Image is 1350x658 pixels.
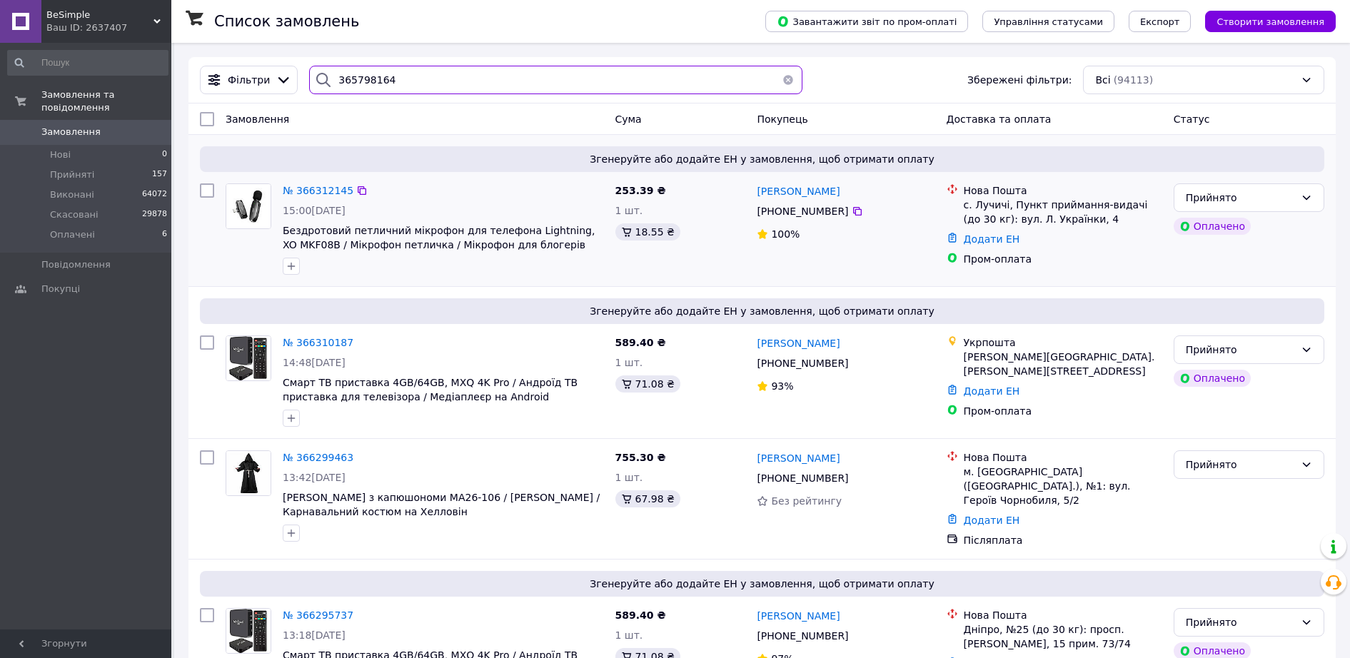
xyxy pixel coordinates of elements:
[757,472,848,484] span: [PHONE_NUMBER]
[142,188,167,201] span: 64072
[964,622,1162,651] div: Дніпро, №25 (до 30 кг): просп. [PERSON_NAME], 15 прим. 73/74
[50,228,95,241] span: Оплачені
[615,113,642,125] span: Cума
[283,609,353,621] a: № 366295737
[765,11,968,32] button: Завантажити звіт по пром-оплаті
[757,610,840,622] span: [PERSON_NAME]
[142,208,167,221] span: 29878
[283,472,346,483] span: 13:42[DATE]
[964,252,1162,266] div: Пром-оплата
[615,185,666,196] span: 253.39 ₴
[226,184,271,228] img: Фото товару
[1186,190,1295,206] div: Прийнято
[964,404,1162,418] div: Пром-оплата
[283,225,595,250] span: Бездротовий петличний мікрофон для телефона Lightning, XO MKF08B / Мікрофон петличка / Мікрофон д...
[152,168,167,181] span: 157
[777,15,957,28] span: Завантажити звіт по пром-оплаті
[982,11,1114,32] button: Управління статусами
[757,358,848,369] span: [PHONE_NUMBER]
[1095,73,1110,87] span: Всі
[283,377,578,403] a: Смарт ТВ приставка 4GB/64GB, MXQ 4K Pro / Андроїд ТВ приставка для телевізора / Медіаплеєр на And...
[757,113,807,125] span: Покупець
[967,73,1072,87] span: Збережені фільтри:
[228,73,270,87] span: Фільтри
[964,233,1020,245] a: Додати ЕН
[1205,11,1336,32] button: Створити замовлення
[41,283,80,295] span: Покупці
[964,183,1162,198] div: Нова Пошта
[283,629,346,641] span: 13:18[DATE]
[283,337,353,348] a: № 366310187
[615,205,643,216] span: 1 шт.
[226,609,271,653] img: Фото товару
[162,228,167,241] span: 6
[964,533,1162,547] div: Післяплата
[226,608,271,654] a: Фото товару
[771,495,842,507] span: Без рейтингу
[1191,15,1336,26] a: Створити замовлення
[757,336,840,350] a: [PERSON_NAME]
[41,258,111,271] span: Повідомлення
[46,21,171,34] div: Ваш ID: 2637407
[1114,74,1153,86] span: (94113)
[964,198,1162,226] div: с. Лучичі, Пункт приймання-видачі (до 30 кг): вул. Л. Українки, 4
[283,492,600,517] a: [PERSON_NAME] з капюшономи MA26-106 / [PERSON_NAME] / Карнавальний костюм на Хелловін
[964,450,1162,465] div: Нова Пошта
[757,609,840,623] a: [PERSON_NAME]
[226,183,271,229] a: Фото товару
[50,188,94,201] span: Виконані
[283,205,346,216] span: 15:00[DATE]
[615,375,680,393] div: 71.08 ₴
[615,629,643,641] span: 1 шт.
[774,66,802,94] button: Очистить
[41,126,101,138] span: Замовлення
[1216,16,1324,27] span: Створити замовлення
[162,148,167,161] span: 0
[757,206,848,217] span: [PHONE_NUMBER]
[283,452,353,463] span: № 366299463
[50,208,99,221] span: Скасовані
[964,608,1162,622] div: Нова Пошта
[226,451,271,495] img: Фото товару
[757,186,840,197] span: [PERSON_NAME]
[964,335,1162,350] div: Укрпошта
[964,515,1020,526] a: Додати ЕН
[283,357,346,368] span: 14:48[DATE]
[757,630,848,642] span: [PHONE_NUMBER]
[1186,457,1295,472] div: Прийнято
[947,113,1052,125] span: Доставка та оплата
[1129,11,1192,32] button: Експорт
[206,304,1319,318] span: Згенеруйте або додайте ЕН у замовлення, щоб отримати оплату
[283,185,353,196] span: № 366312145
[757,338,840,349] span: [PERSON_NAME]
[206,152,1319,166] span: Згенеруйте або додайте ЕН у замовлення, щоб отримати оплату
[46,9,153,21] span: BeSimple
[1186,342,1295,358] div: Прийнято
[615,357,643,368] span: 1 шт.
[615,609,666,621] span: 589.40 ₴
[214,13,359,30] h1: Список замовлень
[226,450,271,496] a: Фото товару
[1186,614,1295,630] div: Прийнято
[309,66,802,94] input: Пошук за номером замовлення, ПІБ покупця, номером телефону, Email, номером накладної
[757,451,840,465] a: [PERSON_NAME]
[1140,16,1180,27] span: Експорт
[226,335,271,381] a: Фото товару
[50,168,94,181] span: Прийняті
[1174,370,1251,387] div: Оплачено
[1174,218,1251,235] div: Оплачено
[615,472,643,483] span: 1 шт.
[615,223,680,241] div: 18.55 ₴
[615,452,666,463] span: 755.30 ₴
[1174,113,1210,125] span: Статус
[964,385,1020,397] a: Додати ЕН
[771,380,793,392] span: 93%
[757,184,840,198] a: [PERSON_NAME]
[964,350,1162,378] div: [PERSON_NAME][GEOGRAPHIC_DATA]. [PERSON_NAME][STREET_ADDRESS]
[757,452,840,464] span: [PERSON_NAME]
[994,16,1103,27] span: Управління статусами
